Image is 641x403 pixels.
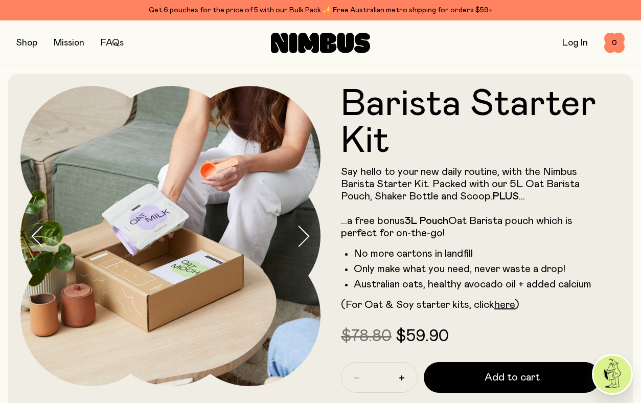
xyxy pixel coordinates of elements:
[405,216,417,226] strong: 3L
[420,216,448,226] strong: Pouch
[54,38,84,48] a: Mission
[485,370,540,385] span: Add to cart
[562,38,588,48] a: Log In
[101,38,124,48] a: FAQs
[341,328,392,345] span: $78.80
[354,278,600,290] li: Australian oats, healthy avocado oil + added calcium
[16,4,625,16] div: Get 6 pouches for the price of 5 with our Bulk Pack ✨ Free Australian metro shipping for orders $59+
[424,362,600,393] button: Add to cart
[354,263,600,275] li: Only make what you need, never waste a drop!
[341,299,600,311] p: (For Oat & Soy starter kits, click )
[604,33,625,53] button: 0
[493,191,519,201] strong: PLUS
[341,86,600,160] h1: Barista Starter Kit
[396,328,449,345] span: $59.90
[341,166,600,239] p: Say hello to your new daily routine, with the Nimbus Barista Starter Kit. Packed with our 5L Oat ...
[354,248,600,260] li: No more cartons in landfill
[593,355,631,393] img: agent
[494,300,515,310] a: here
